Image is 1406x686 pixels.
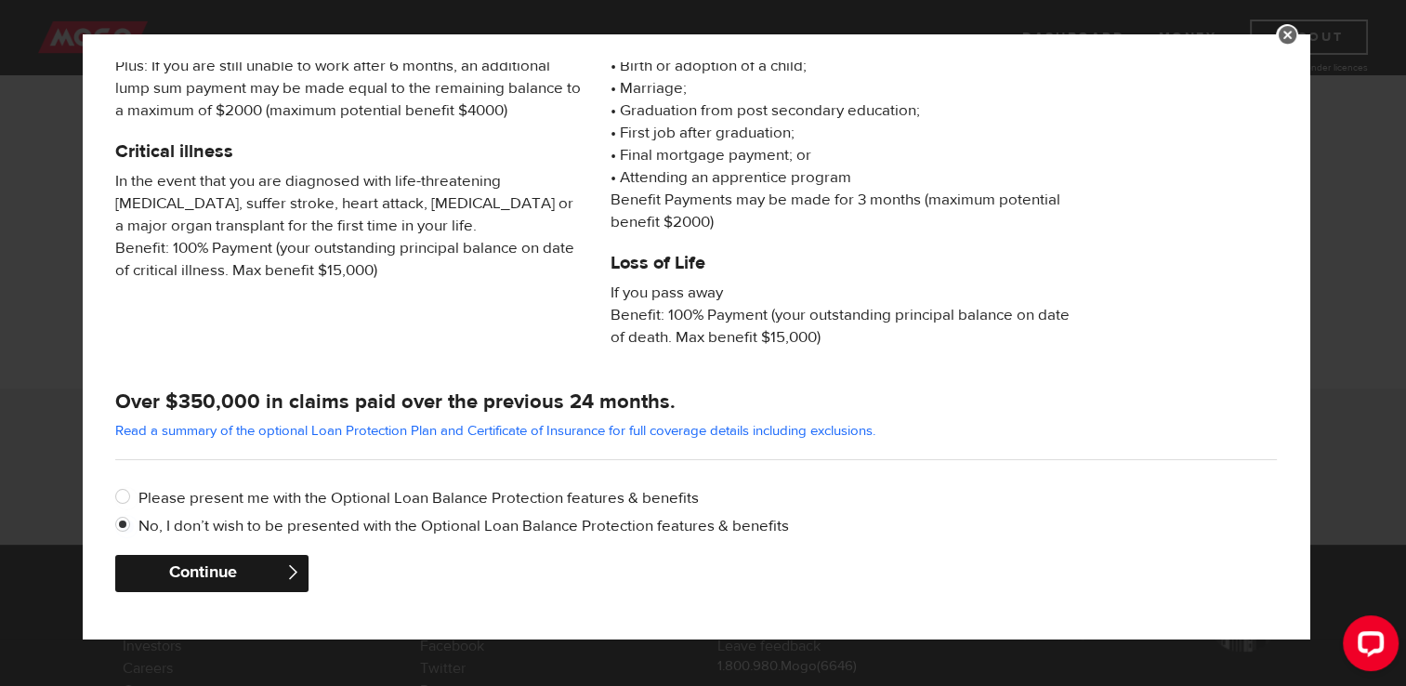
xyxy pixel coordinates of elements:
label: Please present me with the Optional Loan Balance Protection features & benefits [138,487,1277,509]
h5: Loss of Life [611,252,1078,274]
a: Read a summary of the optional Loan Protection Plan and Certificate of Insurance for full coverag... [115,422,875,440]
h5: Critical illness [115,140,583,163]
input: Please present me with the Optional Loan Balance Protection features & benefits [115,487,138,510]
span: If you pass away Benefit: 100% Payment (your outstanding principal balance on date of death. Max ... [611,282,1078,349]
button: Continue [115,555,309,592]
label: No, I don’t wish to be presented with the Optional Loan Balance Protection features & benefits [138,515,1277,537]
iframe: LiveChat chat widget [1328,608,1406,686]
span: In the event that you are diagnosed with life-threatening [MEDICAL_DATA], suffer stroke, heart at... [115,170,583,282]
span:  [285,564,301,580]
input: No, I don’t wish to be presented with the Optional Loan Balance Protection features & benefits [115,515,138,538]
h4: Over $350,000 in claims paid over the previous 24 months. [115,389,1277,415]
